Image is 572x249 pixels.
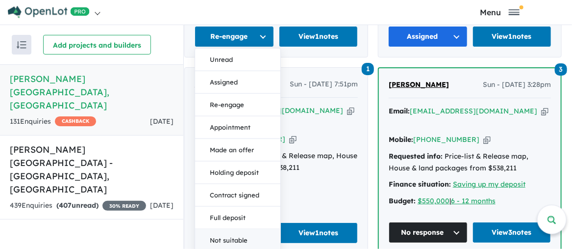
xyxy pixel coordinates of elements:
strong: Budget: [389,196,416,205]
div: | [389,195,551,207]
span: 30 % READY [102,201,146,211]
img: sort.svg [17,41,26,49]
button: Copy [541,106,548,116]
button: Contract signed [195,184,280,207]
span: Sun - [DATE] 3:28pm [483,79,551,91]
button: Copy [483,135,491,145]
h5: [PERSON_NAME][GEOGRAPHIC_DATA] - [GEOGRAPHIC_DATA] , [GEOGRAPHIC_DATA] [10,143,174,196]
span: 407 [59,201,72,210]
span: [PERSON_NAME] [389,80,449,89]
button: Re-engage [195,94,280,116]
a: View1notes [279,222,358,244]
button: Toggle navigation [430,7,570,17]
a: View1notes [279,26,358,47]
div: Price-list & Release map, House & land packages from $538,211 [389,151,551,174]
span: [DATE] [150,201,174,210]
button: Re-engage [195,26,274,47]
a: View1notes [473,26,552,47]
button: Assigned [388,26,468,47]
button: Copy [289,134,297,144]
a: [PHONE_NUMBER] [413,135,479,144]
a: 3 [555,62,567,75]
strong: Mobile: [389,135,413,144]
a: $550,000 [418,196,449,205]
img: Openlot PRO Logo White [8,6,90,18]
button: No response [389,222,468,243]
button: Made an offer [195,139,280,162]
button: Add projects and builders [43,35,151,55]
button: Assigned [195,71,280,94]
button: Copy [347,106,354,116]
a: [EMAIL_ADDRESS][DOMAIN_NAME] [410,107,537,115]
strong: Finance situation: [389,180,451,189]
button: Holding deposit [195,162,280,184]
strong: Requested info: [389,152,443,161]
span: CASHBACK [55,116,96,126]
button: Full deposit [195,207,280,229]
span: Sun - [DATE] 7:51pm [290,79,358,90]
a: [PERSON_NAME] [389,79,449,91]
span: 3 [555,63,567,76]
a: 6 - 12 months [451,196,496,205]
strong: ( unread) [56,201,99,210]
span: [DATE] [150,117,174,126]
button: Appointment [195,116,280,139]
span: 1 [362,63,374,75]
button: Unread [195,49,280,71]
strong: Email: [389,107,410,115]
a: Saving up my deposit [453,180,525,189]
a: 1 [362,61,374,75]
div: 131 Enquir ies [10,116,96,128]
h5: [PERSON_NAME][GEOGRAPHIC_DATA] , [GEOGRAPHIC_DATA] [10,72,174,112]
div: 439 Enquir ies [10,200,146,212]
a: View3notes [473,222,551,243]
